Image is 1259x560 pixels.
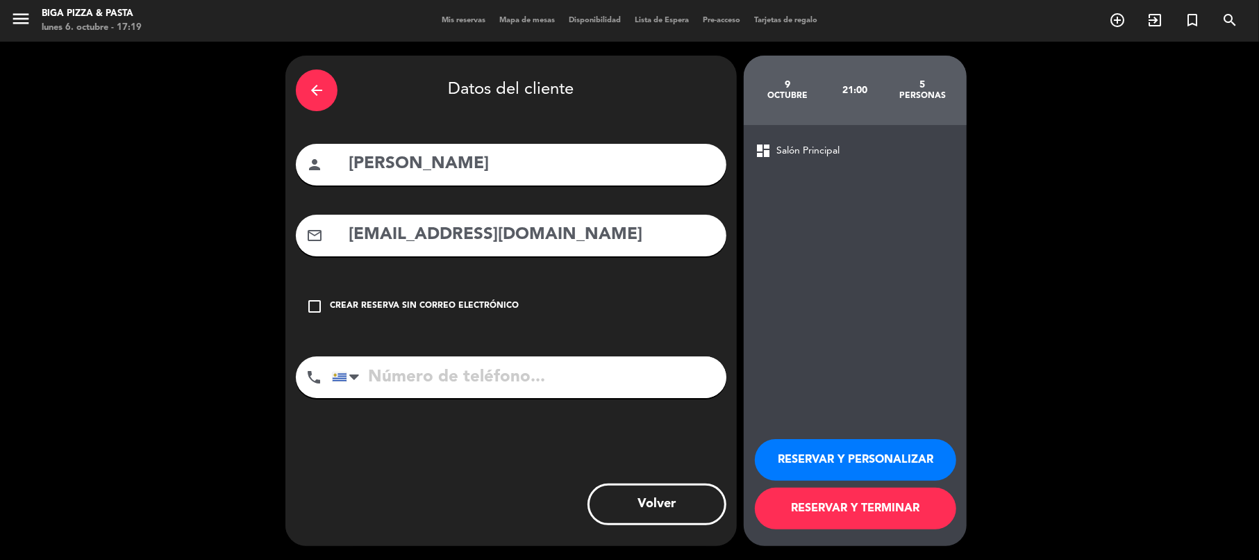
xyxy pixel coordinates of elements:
[754,90,822,101] div: octubre
[306,227,323,244] i: mail_outline
[333,357,365,397] div: Uruguay: +598
[306,369,322,386] i: phone
[747,17,824,24] span: Tarjetas de regalo
[755,488,956,529] button: RESERVAR Y TERMINAR
[1147,12,1163,28] i: exit_to_app
[332,356,726,398] input: Número de teléfono...
[347,221,716,249] input: Email del cliente
[10,8,31,34] button: menu
[308,82,325,99] i: arrow_back
[822,66,889,115] div: 21:00
[296,66,726,115] div: Datos del cliente
[1109,12,1126,28] i: add_circle_outline
[10,8,31,29] i: menu
[306,156,323,173] i: person
[755,142,772,159] span: dashboard
[754,79,822,90] div: 9
[492,17,562,24] span: Mapa de mesas
[330,299,519,313] div: Crear reserva sin correo electrónico
[42,21,142,35] div: lunes 6. octubre - 17:19
[776,143,840,159] span: Salón Principal
[889,90,956,101] div: personas
[1222,12,1238,28] i: search
[696,17,747,24] span: Pre-acceso
[755,439,956,481] button: RESERVAR Y PERSONALIZAR
[306,298,323,315] i: check_box_outline_blank
[435,17,492,24] span: Mis reservas
[562,17,628,24] span: Disponibilidad
[1184,12,1201,28] i: turned_in_not
[889,79,956,90] div: 5
[347,150,716,179] input: Nombre del cliente
[587,484,726,525] button: Volver
[628,17,696,24] span: Lista de Espera
[42,7,142,21] div: Biga Pizza & Pasta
